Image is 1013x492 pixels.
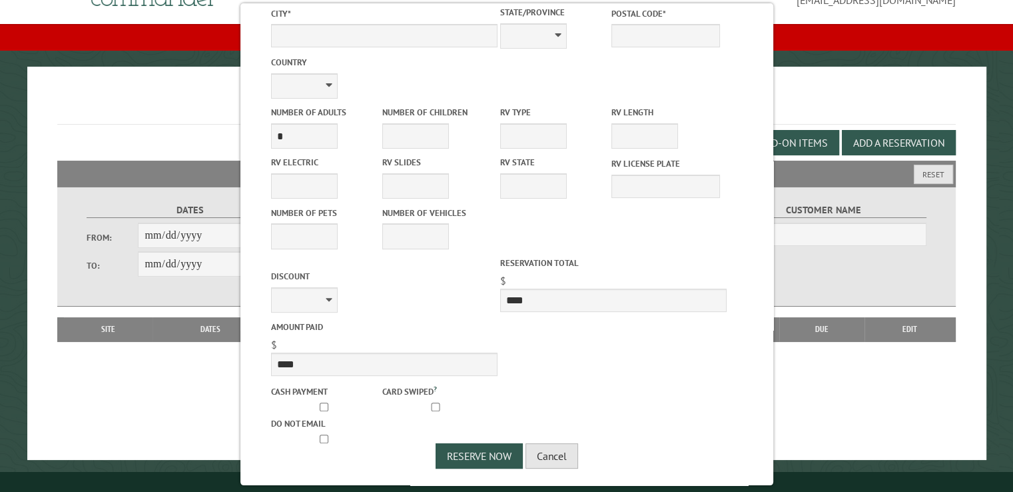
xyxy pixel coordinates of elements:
th: Dates [153,317,268,341]
a: ? [433,384,436,393]
label: Country [270,56,497,69]
label: Reservation Total [500,257,726,269]
label: Postal Code [611,7,720,20]
label: To: [87,259,139,272]
label: RV Electric [270,156,379,169]
button: Cancel [525,443,578,469]
label: RV Slides [382,156,490,169]
button: Reserve Now [436,443,523,469]
button: Edit Add-on Items [725,130,839,155]
label: RV License Plate [611,157,720,170]
label: RV Type [500,106,608,119]
label: Customer Name [720,203,927,218]
label: RV State [500,156,608,169]
label: Card swiped [382,383,490,398]
label: RV Length [611,106,720,119]
th: Edit [864,317,956,341]
h1: Reservations [57,88,956,125]
h2: Filters [57,161,956,186]
label: From: [87,231,139,244]
span: $ [500,274,506,287]
th: Site [64,317,153,341]
button: Reset [914,165,953,184]
label: Number of Vehicles [382,207,490,219]
label: Number of Children [382,106,490,119]
label: Amount paid [270,321,497,333]
label: City [270,7,497,20]
small: © Campground Commander LLC. All rights reserved. [432,477,582,486]
label: Do not email [270,417,379,430]
button: Add a Reservation [842,130,956,155]
label: Discount [270,270,497,283]
label: Dates [87,203,294,218]
th: Due [779,317,864,341]
label: State/Province [500,6,608,19]
label: Number of Pets [270,207,379,219]
label: Number of Adults [270,106,379,119]
span: $ [270,338,276,351]
label: Cash payment [270,385,379,398]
